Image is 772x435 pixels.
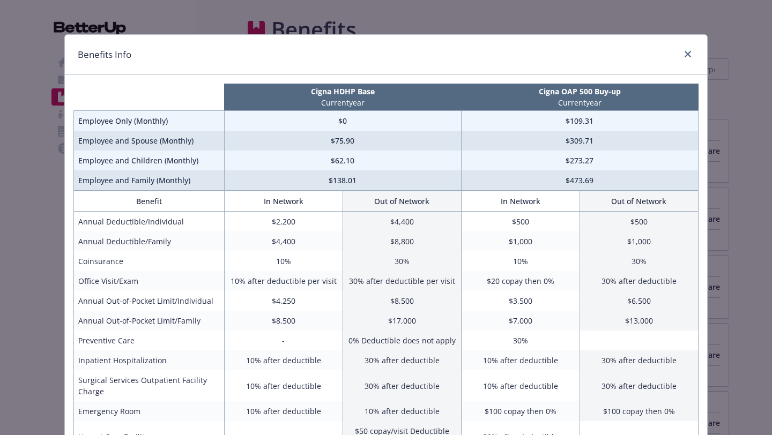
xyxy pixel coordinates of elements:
[580,350,698,370] td: 30% after deductible
[74,170,225,191] td: Employee and Family (Monthly)
[343,370,461,401] td: 30% after deductible
[343,251,461,271] td: 30%
[224,151,461,170] td: $62.10
[461,251,580,271] td: 10%
[580,291,698,311] td: $6,500
[224,271,343,291] td: 10% after deductible per visit
[461,170,698,191] td: $473.69
[224,331,343,350] td: -
[74,331,225,350] td: Preventive Care
[74,84,225,111] th: intentionally left blank
[78,48,131,62] h1: Benefits Info
[463,86,696,97] p: Cigna OAP 500 Buy-up
[224,401,343,421] td: 10% after deductible
[580,370,698,401] td: 30% after deductible
[224,291,343,311] td: $4,250
[226,97,459,108] p: Current year
[224,111,461,131] td: $0
[580,401,698,421] td: $100 copay then 0%
[681,48,694,61] a: close
[580,271,698,291] td: 30% after deductible
[461,271,580,291] td: $20 copay then 0%
[343,401,461,421] td: 10% after deductible
[461,231,580,251] td: $1,000
[74,350,225,370] td: Inpatient Hospitalization
[224,131,461,151] td: $75.90
[580,191,698,212] th: Out of Network
[224,370,343,401] td: 10% after deductible
[580,212,698,232] td: $500
[580,311,698,331] td: $13,000
[74,271,225,291] td: Office Visit/Exam
[343,191,461,212] th: Out of Network
[74,111,225,131] td: Employee Only (Monthly)
[74,370,225,401] td: Surgical Services Outpatient Facility Charge
[461,291,580,311] td: $3,500
[461,131,698,151] td: $309.71
[343,350,461,370] td: 30% after deductible
[74,401,225,421] td: Emergency Room
[224,170,461,191] td: $138.01
[224,212,343,232] td: $2,200
[224,311,343,331] td: $8,500
[343,212,461,232] td: $4,400
[74,131,225,151] td: Employee and Spouse (Monthly)
[461,151,698,170] td: $273.27
[343,331,461,350] td: 0% Deductible does not apply
[74,231,225,251] td: Annual Deductible/Family
[74,212,225,232] td: Annual Deductible/Individual
[461,370,580,401] td: 10% after deductible
[461,191,580,212] th: In Network
[224,350,343,370] td: 10% after deductible
[74,311,225,331] td: Annual Out-of-Pocket Limit/Family
[343,271,461,291] td: 30% after deductible per visit
[74,251,225,271] td: Coinsurance
[343,311,461,331] td: $17,000
[580,231,698,251] td: $1,000
[74,191,225,212] th: Benefit
[224,231,343,251] td: $4,400
[343,291,461,311] td: $8,500
[461,331,580,350] td: 30%
[461,311,580,331] td: $7,000
[74,291,225,311] td: Annual Out-of-Pocket Limit/Individual
[461,111,698,131] td: $109.31
[224,191,343,212] th: In Network
[461,350,580,370] td: 10% after deductible
[463,97,696,108] p: Current year
[343,231,461,251] td: $8,800
[580,251,698,271] td: 30%
[74,151,225,170] td: Employee and Children (Monthly)
[226,86,459,97] p: Cigna HDHP Base
[461,212,580,232] td: $500
[461,401,580,421] td: $100 copay then 0%
[224,251,343,271] td: 10%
